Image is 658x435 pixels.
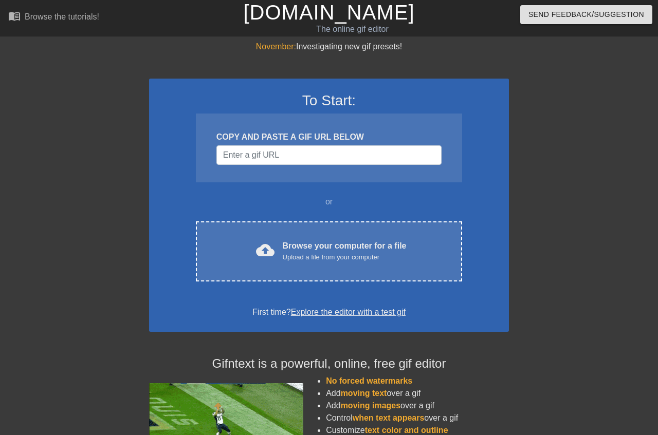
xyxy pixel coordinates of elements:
span: No forced watermarks [326,376,412,385]
span: when text appears [353,413,425,422]
span: November: [256,42,296,51]
span: moving text [341,389,387,398]
a: Browse the tutorials! [8,10,99,26]
a: Explore the editor with a test gif [291,308,406,316]
span: cloud_upload [256,241,275,259]
li: Control over a gif [326,412,509,424]
span: menu_book [8,10,21,22]
div: First time? [162,306,496,318]
div: Investigating new gif presets! [149,41,509,53]
h4: Gifntext is a powerful, online, free gif editor [149,356,509,371]
button: Send Feedback/Suggestion [520,5,652,24]
span: text color and outline [365,426,448,434]
input: Username [216,145,442,165]
div: The online gif editor [225,23,481,35]
span: moving images [341,401,400,410]
li: Add over a gif [326,387,509,400]
li: Add over a gif [326,400,509,412]
span: Send Feedback/Suggestion [528,8,644,21]
h3: To Start: [162,92,496,109]
div: Browse the tutorials! [25,12,99,21]
div: Upload a file from your computer [283,252,407,262]
a: [DOMAIN_NAME] [243,1,414,24]
div: Browse your computer for a file [283,240,407,262]
div: COPY AND PASTE A GIF URL BELOW [216,131,442,143]
div: or [176,196,482,208]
